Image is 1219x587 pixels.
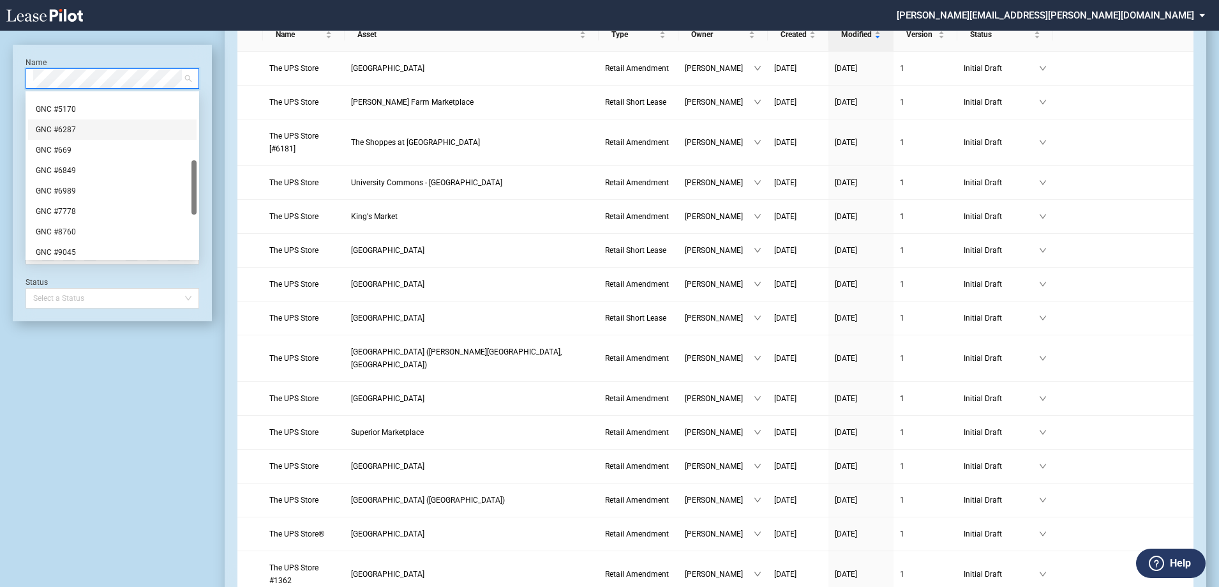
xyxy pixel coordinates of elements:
[269,496,318,505] span: The UPS Store
[1039,395,1047,402] span: down
[605,96,672,109] a: Retail Short Lease
[1039,213,1047,220] span: down
[900,352,951,365] a: 1
[964,528,1039,540] span: Initial Draft
[754,179,761,187] span: down
[906,28,936,41] span: Version
[774,494,822,507] a: [DATE]
[774,428,796,437] span: [DATE]
[685,210,754,223] span: [PERSON_NAME]
[900,212,904,221] span: 1
[835,178,857,187] span: [DATE]
[835,98,857,107] span: [DATE]
[754,139,761,146] span: down
[754,570,761,578] span: down
[351,530,424,538] span: Old Bridge Gateway SC
[774,354,796,363] span: [DATE]
[36,246,189,259] div: GNC #9045
[774,98,796,107] span: [DATE]
[774,462,796,471] span: [DATE]
[900,244,951,257] a: 1
[269,98,318,107] span: The UPS Store
[835,496,857,505] span: [DATE]
[351,176,592,189] a: University Commons - [GEOGRAPHIC_DATA]
[605,460,672,473] a: Retail Amendment
[754,530,761,538] span: down
[269,132,318,153] span: The UPS Store [#6181]
[269,210,338,223] a: The UPS Store
[269,244,338,257] a: The UPS Store
[351,64,424,73] span: Marco Town Center
[611,28,657,41] span: Type
[900,428,904,437] span: 1
[605,98,666,107] span: Retail Short Lease
[599,18,678,52] th: Type
[774,394,796,403] span: [DATE]
[605,178,669,187] span: Retail Amendment
[835,244,887,257] a: [DATE]
[964,62,1039,75] span: Initial Draft
[841,28,872,41] span: Modified
[269,530,324,538] span: The UPS Store®
[36,144,189,156] div: GNC #669
[754,213,761,220] span: down
[894,18,957,52] th: Version
[269,354,318,363] span: The UPS Store
[900,178,904,187] span: 1
[351,496,505,505] span: Rutland Plaza (VT)
[1039,462,1047,470] span: down
[1039,179,1047,187] span: down
[835,568,887,581] a: [DATE]
[1039,570,1047,578] span: down
[28,181,197,201] div: GNC #6989
[754,462,761,470] span: down
[26,58,47,67] label: Name
[351,246,424,255] span: Salem Road Station
[900,570,904,579] span: 1
[774,280,796,289] span: [DATE]
[351,570,424,579] span: Delta Center
[605,392,672,405] a: Retail Amendment
[685,494,754,507] span: [PERSON_NAME]
[774,212,796,221] span: [DATE]
[964,210,1039,223] span: Initial Draft
[351,568,592,581] a: [GEOGRAPHIC_DATA]
[774,352,822,365] a: [DATE]
[269,494,338,507] a: The UPS Store
[351,62,592,75] a: [GEOGRAPHIC_DATA]
[1039,247,1047,254] span: down
[964,278,1039,291] span: Initial Draft
[269,392,338,405] a: The UPS Store
[36,103,189,116] div: GNC #5170
[754,280,761,288] span: down
[269,278,338,291] a: The UPS Store
[685,528,754,540] span: [PERSON_NAME]
[835,494,887,507] a: [DATE]
[774,392,822,405] a: [DATE]
[970,28,1031,41] span: Status
[774,178,796,187] span: [DATE]
[900,568,951,581] a: 1
[1039,496,1047,504] span: down
[900,528,951,540] a: 1
[605,394,669,403] span: Retail Amendment
[1039,314,1047,322] span: down
[605,244,672,257] a: Retail Short Lease
[1039,65,1047,72] span: down
[1039,98,1047,106] span: down
[351,96,592,109] a: [PERSON_NAME] Farm Marketplace
[1136,549,1206,578] button: Help
[351,462,424,471] span: West Loop Shopping Center
[269,426,338,439] a: The UPS Store
[26,278,48,287] label: Status
[835,460,887,473] a: [DATE]
[774,246,796,255] span: [DATE]
[269,130,338,155] a: The UPS Store [#6181]
[774,570,796,579] span: [DATE]
[351,460,592,473] a: [GEOGRAPHIC_DATA]
[269,312,338,324] a: The UPS Store
[269,178,318,187] span: The UPS Store
[605,528,672,540] a: Retail Amendment
[774,138,796,147] span: [DATE]
[351,178,502,187] span: University Commons - Wilmington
